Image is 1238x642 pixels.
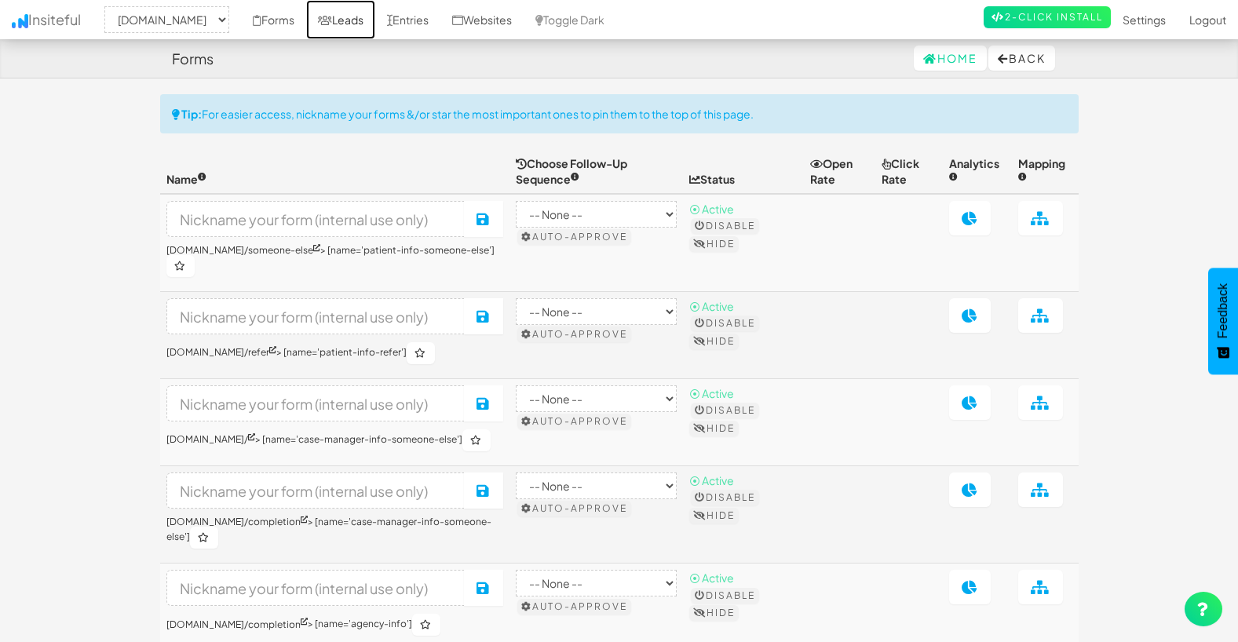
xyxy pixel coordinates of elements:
button: Hide [689,421,739,436]
a: [DOMAIN_NAME]/refer [166,346,276,358]
button: Disable [691,403,759,418]
button: Hide [689,605,739,621]
a: [DOMAIN_NAME]/someone-else [166,244,320,256]
th: Open Rate [804,149,875,194]
button: Hide [689,236,739,252]
a: Home [914,46,987,71]
span: ⦿ Active [689,386,734,400]
button: Disable [691,316,759,331]
input: Nickname your form (internal use only) [166,298,466,334]
button: Auto-approve [517,599,631,615]
img: icon.png [12,14,28,28]
button: Auto-approve [517,229,631,245]
button: Disable [691,588,759,604]
h6: > [name='case-manager-info-someone-else'] [166,429,504,451]
h6: > [name='case-manager-info-someone-else'] [166,516,504,549]
button: Auto-approve [517,326,631,342]
a: 2-Click Install [984,6,1111,28]
button: Disable [691,490,759,505]
input: Nickname your form (internal use only) [166,201,466,237]
h6: > [name='agency-info'] [166,614,504,636]
span: Name [166,172,206,186]
h6: > [name='patient-info-refer'] [166,342,504,364]
span: ⦿ Active [689,473,734,487]
span: Feedback [1216,283,1230,338]
span: Mapping [1018,156,1065,186]
strong: Tip: [181,107,202,121]
input: Nickname your form (internal use only) [166,570,466,606]
button: Disable [691,218,759,234]
div: For easier access, nickname your forms &/or star the most important ones to pin them to the top o... [160,94,1079,133]
span: ⦿ Active [689,571,734,585]
a: [DOMAIN_NAME]/ [166,433,255,445]
h6: > [name='patient-info-someone-else'] [166,245,504,277]
button: Hide [689,334,739,349]
button: Feedback - Show survey [1208,268,1238,374]
th: Click Rate [875,149,943,194]
a: [DOMAIN_NAME]/completion [166,618,308,630]
th: Status [683,149,803,194]
input: Nickname your form (internal use only) [166,472,466,509]
input: Nickname your form (internal use only) [166,385,466,421]
span: ⦿ Active [689,202,734,216]
button: Back [988,46,1055,71]
a: [DOMAIN_NAME]/completion [166,516,308,527]
button: Auto-approve [517,414,631,429]
button: Hide [689,508,739,523]
h4: Forms [172,51,214,67]
span: Analytics [949,156,999,186]
span: ⦿ Active [689,299,734,313]
button: Auto-approve [517,501,631,516]
span: Choose Follow-Up Sequence [516,156,627,186]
